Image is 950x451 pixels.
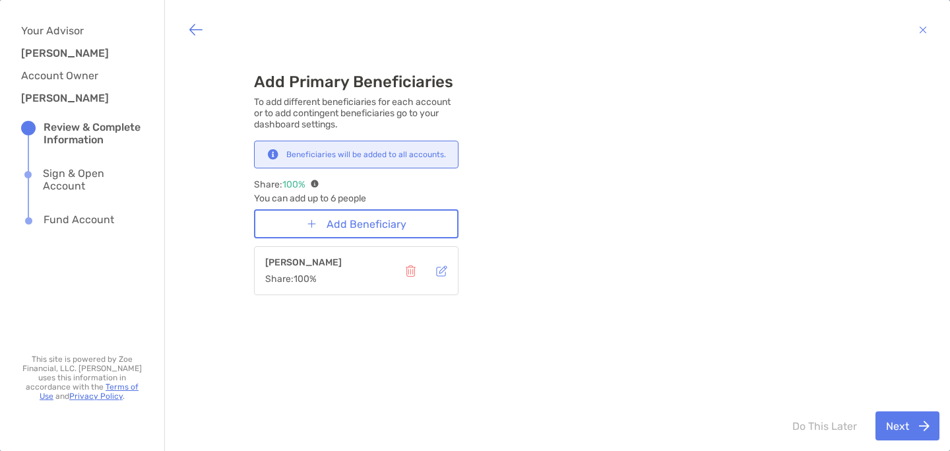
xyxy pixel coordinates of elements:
em: 100 % [282,179,305,190]
a: Privacy Policy [69,392,123,401]
p: To add different beneficiaries for each account or to add contingent beneficiaries go to your das... [254,96,459,130]
div: Review & Complete Information [44,121,143,146]
h3: [PERSON_NAME] [21,92,127,104]
button: Add Beneficiary [254,209,459,238]
p: This site is powered by Zoe Financial, LLC. [PERSON_NAME] uses this information in accordance wit... [21,355,143,401]
strong: [PERSON_NAME] [265,257,342,268]
img: delete button [405,265,416,277]
img: Notification icon [265,149,281,160]
h3: [PERSON_NAME] [21,47,127,59]
button: Next [875,411,939,440]
div: Sign & Open Account [43,167,143,192]
img: button icon [188,22,204,38]
img: button icon [919,22,927,38]
div: Fund Account [44,213,114,228]
span: Share: [254,179,305,190]
h4: Your Advisor [21,24,133,37]
span: You can add up to 6 people [254,193,459,204]
img: edit button [436,265,447,277]
div: Beneficiaries will be added to all accounts. [286,150,446,159]
h3: Add Primary Beneficiaries [254,73,459,91]
a: Terms of Use [40,382,139,401]
img: info [311,180,319,188]
span: Share: 100 % [265,273,342,285]
h4: Account Owner [21,69,133,82]
img: button icon [919,421,930,431]
img: button icon [307,219,317,228]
